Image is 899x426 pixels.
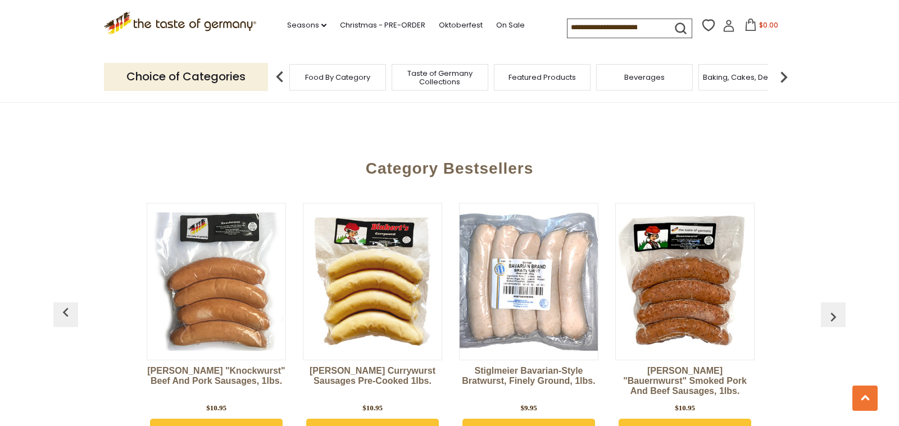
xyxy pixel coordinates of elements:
[675,402,695,414] div: $10.95
[520,402,537,414] div: $9.95
[773,66,795,88] img: next arrow
[303,212,442,351] img: Binkert's Currywurst Sausages Pre-Cooked 1lbs.
[439,19,483,31] a: Oktoberfest
[305,73,370,81] a: Food By Category
[340,19,425,31] a: Christmas - PRE-ORDER
[395,69,485,86] a: Taste of Germany Collections
[206,402,226,414] div: $10.95
[362,402,383,414] div: $10.95
[703,73,790,81] a: Baking, Cakes, Desserts
[624,73,665,81] a: Beverages
[459,366,598,400] a: Stiglmeier Bavarian-style Bratwurst, finely ground, 1lbs.
[303,366,442,400] a: [PERSON_NAME] Currywurst Sausages Pre-Cooked 1lbs.
[615,366,755,400] a: [PERSON_NAME] "Bauernwurst" Smoked Pork and Beef Sausages, 1lbs.
[147,366,286,400] a: [PERSON_NAME] "Knockwurst" Beef and Pork Sausages, 1lbs.
[737,19,785,35] button: $0.00
[824,308,842,326] img: previous arrow
[287,19,326,31] a: Seasons
[59,143,840,189] div: Category Bestsellers
[616,212,754,351] img: Binkert's
[147,212,285,351] img: Binkert's
[57,303,75,321] img: previous arrow
[460,212,598,351] img: Stiglmeier Bavarian-style Bratwurst, finely ground, 1lbs.
[508,73,576,81] a: Featured Products
[496,19,525,31] a: On Sale
[759,20,778,30] span: $0.00
[269,66,291,88] img: previous arrow
[104,63,268,90] p: Choice of Categories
